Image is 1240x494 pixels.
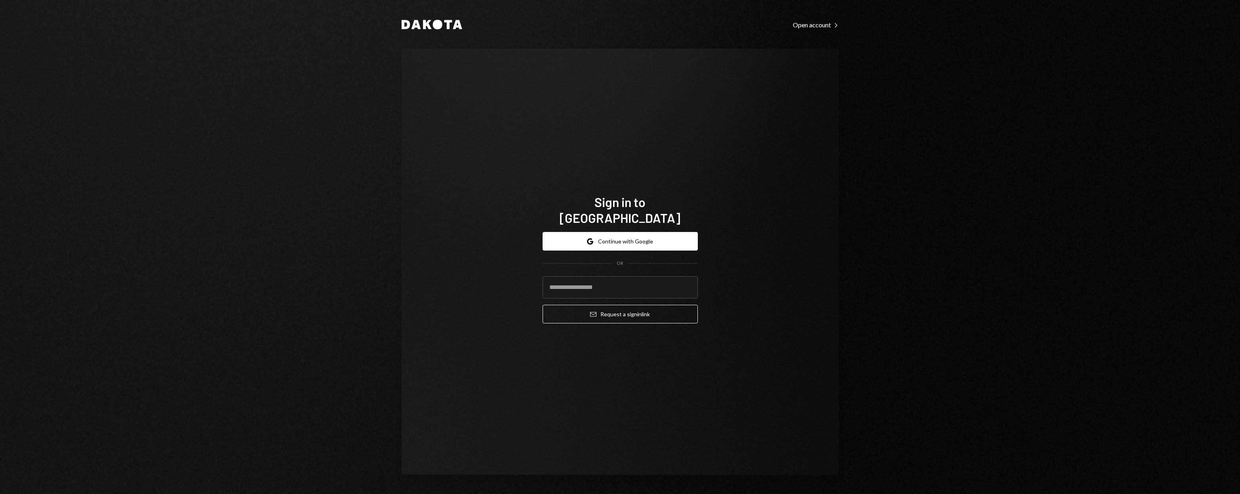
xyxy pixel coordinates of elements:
h1: Sign in to [GEOGRAPHIC_DATA] [543,194,698,226]
button: Request a signinlink [543,305,698,323]
a: Open account [793,20,839,29]
div: OR [617,260,623,267]
button: Continue with Google [543,232,698,251]
div: Open account [793,21,839,29]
